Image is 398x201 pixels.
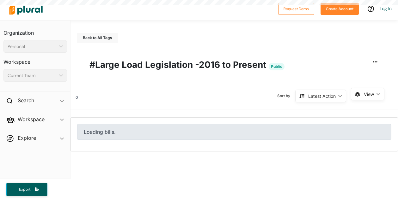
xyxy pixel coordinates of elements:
[70,88,78,104] div: 0
[8,43,57,50] div: Personal
[269,63,285,70] span: Public
[278,3,314,15] button: Request Demo
[89,58,379,71] h1: #Large Load Legislation -2016 to Present
[83,35,112,40] span: Back to All Tags
[8,72,57,79] div: Current Team
[277,93,295,99] span: Sort by
[3,53,67,67] h3: Workspace
[6,183,47,196] button: Export
[308,93,336,99] div: Latest Action
[15,187,35,192] span: Export
[18,97,34,104] h2: Search
[380,6,392,11] a: Log In
[278,5,314,12] a: Request Demo
[321,3,359,15] button: Create Account
[77,33,118,43] button: Back to All Tags
[364,91,374,98] span: View
[77,124,391,140] div: Loading bills.
[321,5,359,12] a: Create Account
[3,24,67,38] h3: Organization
